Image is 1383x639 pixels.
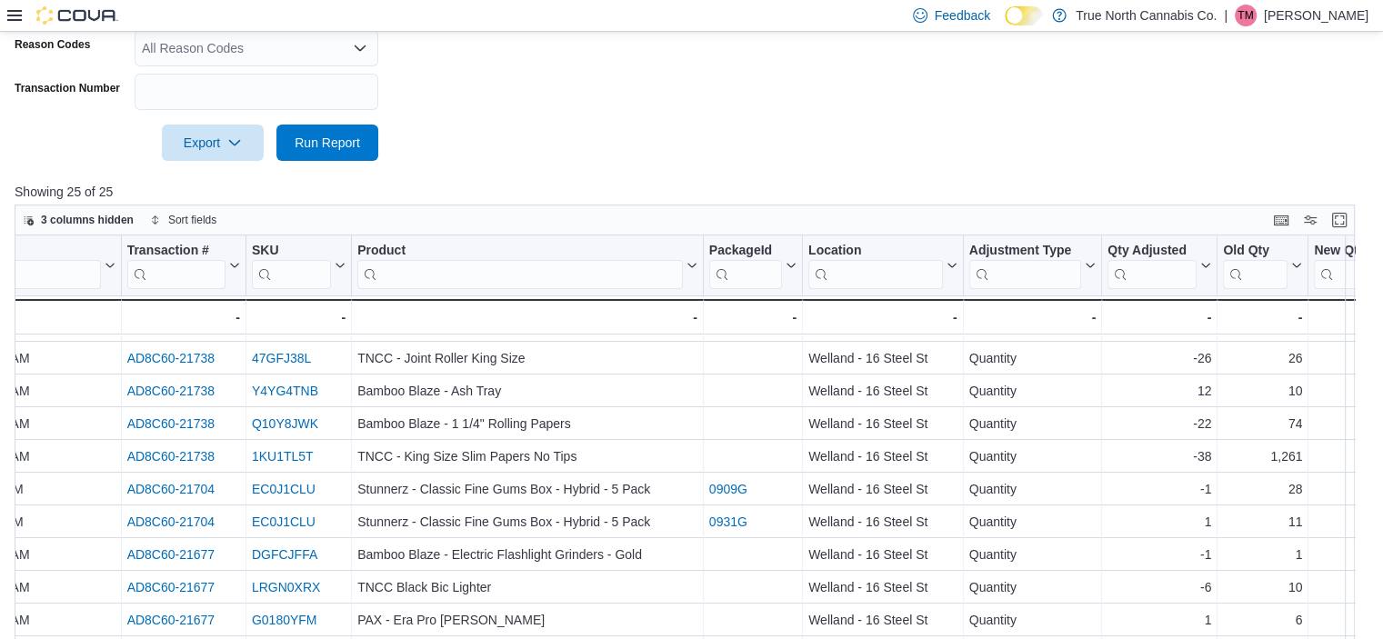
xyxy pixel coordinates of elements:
p: [PERSON_NAME] [1264,5,1368,26]
div: Transaction # [127,243,225,260]
div: - [808,306,957,328]
div: -6 [1107,576,1211,598]
span: 3 columns hidden [41,213,134,227]
button: Enter fullscreen [1328,209,1350,231]
div: Quantity [969,445,1097,467]
div: - [127,306,240,328]
div: Bamboo Blaze - Electric Flashlight Grinders - Gold [357,544,697,565]
a: 1KU1TL5T [252,449,314,464]
div: PackageId [709,243,782,260]
a: 0931G [709,514,747,529]
button: Sort fields [143,209,224,231]
div: Stunnerz - Classic Fine Gums Box - Hybrid - 5 Pack [357,478,697,500]
div: Product [357,243,683,289]
div: 1,261 [1223,445,1302,467]
div: Location [808,243,943,289]
div: New Qty [1314,243,1378,289]
span: Dark Mode [1005,25,1006,26]
div: 28 [1223,478,1302,500]
div: SKU [252,243,331,260]
button: Product [357,243,697,289]
p: True North Cannabis Co. [1076,5,1217,26]
button: PackageId [709,243,797,289]
a: LRGN0XRX [252,580,320,594]
div: - [357,306,697,328]
span: Run Report [295,134,360,152]
button: Export [162,125,264,161]
div: Welland - 16 Steel St [808,576,957,598]
div: TNCC - Joint Roller King Size [357,347,697,369]
a: DGFCJFFA [252,547,317,562]
div: Quantity [969,380,1097,402]
div: 26 [1223,347,1302,369]
div: 1 [1107,609,1211,631]
a: AD8C60-21677 [127,613,215,627]
div: Quantity [969,347,1097,369]
input: Dark Mode [1005,6,1043,25]
div: Quantity [969,609,1097,631]
button: 3 columns hidden [15,209,141,231]
div: - [709,306,797,328]
a: 0909G [709,482,747,496]
div: Adjustment Type [969,243,1082,260]
a: AD8C60-21677 [127,547,215,562]
a: AD8C60-21704 [127,514,215,529]
div: - [1223,306,1302,328]
div: Package URL [709,243,782,289]
div: Quantity [969,478,1097,500]
button: Qty Adjusted [1107,243,1211,289]
div: -38 [1107,445,1211,467]
span: Sort fields [168,213,216,227]
div: 11 [1223,511,1302,533]
a: AD8C60-21738 [127,449,215,464]
button: Run Report [276,125,378,161]
div: Quantity [969,576,1097,598]
div: Quantity [969,511,1097,533]
p: Showing 25 of 25 [15,183,1368,201]
span: TM [1238,5,1253,26]
div: Welland - 16 Steel St [808,445,957,467]
a: Q10Y8JWK [252,416,318,431]
div: Welland - 16 Steel St [808,544,957,565]
div: 12 [1107,380,1211,402]
button: Display options [1299,209,1321,231]
a: AD8C60-21738 [127,416,215,431]
a: AD8C60-21738 [127,351,215,365]
div: SKU URL [252,243,331,289]
div: Bamboo Blaze - Ash Tray [357,380,697,402]
div: Bamboo Blaze - 1 1/4" Rolling Papers [357,413,697,434]
label: Transaction Number [15,81,120,95]
div: Welland - 16 Steel St [808,478,957,500]
div: TNCC Black Bic Lighter [357,576,697,598]
button: Old Qty [1223,243,1302,289]
button: Adjustment Type [969,243,1097,289]
div: TNCC - King Size Slim Papers No Tips [357,445,697,467]
button: Transaction # [127,243,240,289]
span: Export [173,125,253,161]
button: SKU [252,243,346,289]
div: Stunnerz - Classic Fine Gums Box - Hybrid - 5 Pack [357,511,697,533]
img: Cova [36,6,118,25]
div: Adjustment Type [969,243,1082,289]
div: Welland - 16 Steel St [808,347,957,369]
div: 1 [1107,511,1211,533]
div: Welland - 16 Steel St [808,511,957,533]
div: Welland - 16 Steel St [808,380,957,402]
div: Welland - 16 Steel St [808,609,957,631]
div: - [252,306,346,328]
div: Quantity [969,413,1097,434]
a: AD8C60-21677 [127,580,215,594]
div: Quantity [969,544,1097,565]
div: 10 [1223,576,1302,598]
a: EC0J1CLU [252,482,316,496]
a: Y4YG4TNB [252,384,318,398]
div: Product [357,243,683,260]
div: - [969,306,1097,328]
button: Location [808,243,957,289]
div: -1 [1107,544,1211,565]
div: 1 [1223,544,1302,565]
div: Old Qty [1223,243,1288,289]
div: Tarryn Marr [1235,5,1257,26]
div: Location [808,243,943,260]
a: AD8C60-21738 [127,384,215,398]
